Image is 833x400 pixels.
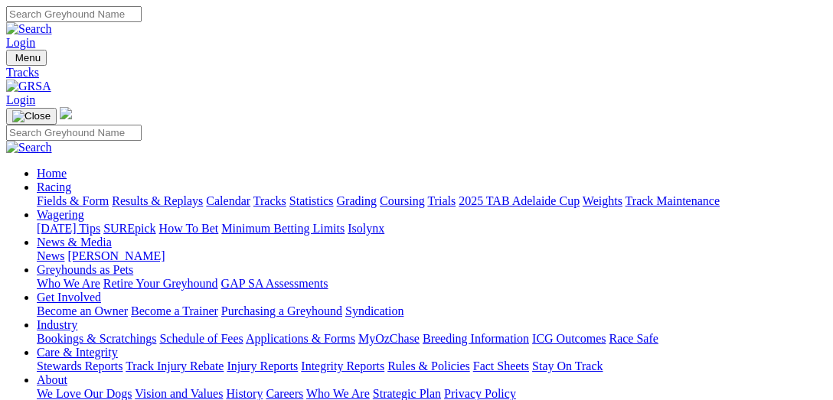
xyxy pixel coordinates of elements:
a: Syndication [345,304,403,317]
a: Fields & Form [37,194,109,207]
a: Tracks [253,194,286,207]
a: Schedule of Fees [159,332,243,345]
a: Wagering [37,208,84,221]
img: Search [6,141,52,154]
a: Retire Your Greyhound [103,277,218,290]
a: We Love Our Dogs [37,387,132,400]
a: News [37,249,64,262]
a: Strategic Plan [373,387,441,400]
a: Who We Are [306,387,370,400]
a: Coursing [380,194,425,207]
a: Home [37,167,67,180]
a: 2025 TAB Adelaide Cup [459,194,580,207]
a: Become a Trainer [131,304,218,317]
a: Results & Replays [112,194,203,207]
a: Applications & Forms [246,332,355,345]
a: History [226,387,263,400]
a: Racing [37,180,71,193]
div: Greyhounds as Pets [37,277,827,291]
a: Care & Integrity [37,346,118,359]
div: Racing [37,194,827,208]
a: Track Maintenance [626,194,720,207]
a: ICG Outcomes [532,332,606,345]
img: Close [12,110,51,122]
div: Wagering [37,222,827,236]
a: Calendar [206,194,250,207]
a: Fact Sheets [473,359,529,372]
img: Search [6,22,52,36]
span: Menu [15,52,41,63]
a: Login [6,93,35,106]
a: Login [6,36,35,49]
a: Get Involved [37,291,101,304]
div: News & Media [37,249,827,263]
a: Vision and Values [135,387,223,400]
a: Careers [266,387,303,400]
a: Grading [337,194,377,207]
a: Industry [37,318,77,331]
a: Stewards Reports [37,359,122,372]
a: Stay On Track [532,359,603,372]
a: Statistics [289,194,334,207]
div: Care & Integrity [37,359,827,373]
img: GRSA [6,80,51,93]
button: Toggle navigation [6,108,57,125]
a: [PERSON_NAME] [67,249,165,262]
a: How To Bet [159,222,219,235]
a: Tracks [6,66,827,80]
a: Bookings & Scratchings [37,332,156,345]
a: [DATE] Tips [37,222,100,235]
a: About [37,373,67,386]
div: Get Involved [37,304,827,318]
img: logo-grsa-white.png [60,107,72,119]
a: Greyhounds as Pets [37,263,133,276]
a: Purchasing a Greyhound [221,304,342,317]
a: Weights [583,194,622,207]
a: GAP SA Assessments [221,277,328,290]
a: SUREpick [103,222,155,235]
a: Breeding Information [423,332,529,345]
a: Isolynx [348,222,384,235]
a: MyOzChase [358,332,420,345]
a: Privacy Policy [444,387,516,400]
input: Search [6,125,142,141]
a: Minimum Betting Limits [221,222,345,235]
button: Toggle navigation [6,50,47,66]
a: Race Safe [609,332,658,345]
a: News & Media [37,236,112,249]
a: Rules & Policies [387,359,470,372]
a: Integrity Reports [301,359,384,372]
div: Industry [37,332,827,346]
a: Who We Are [37,277,100,290]
a: Trials [427,194,456,207]
a: Track Injury Rebate [126,359,224,372]
a: Become an Owner [37,304,128,317]
input: Search [6,6,142,22]
a: Injury Reports [227,359,298,372]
